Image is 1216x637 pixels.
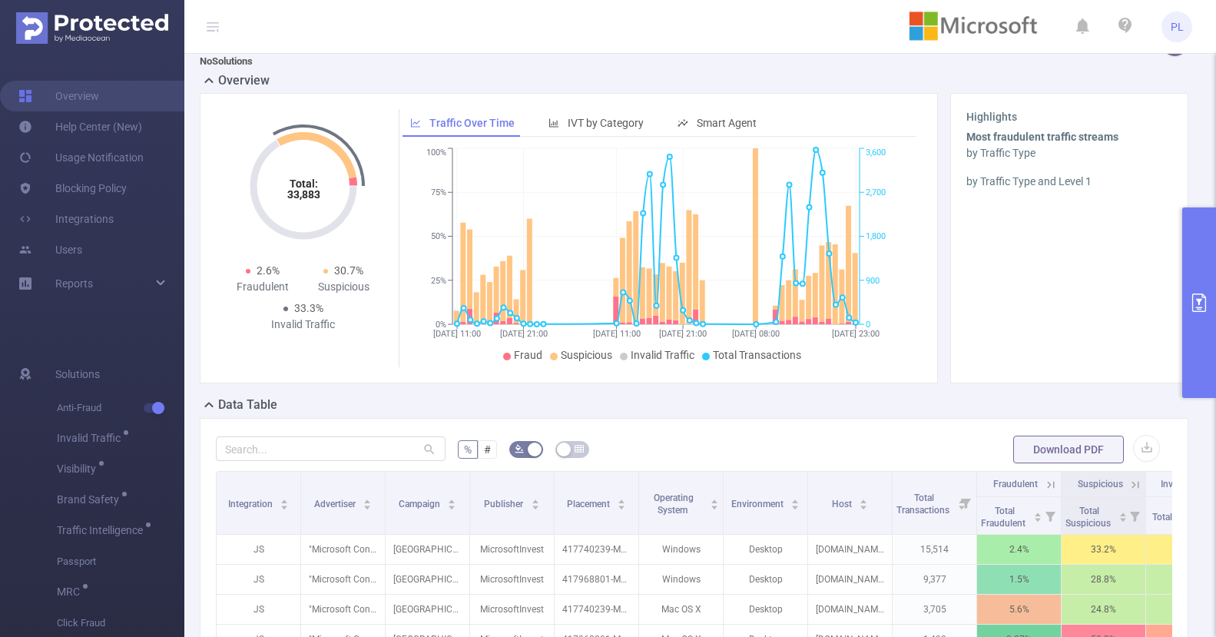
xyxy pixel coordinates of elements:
tspan: 33,883 [287,188,320,201]
tspan: 3,600 [866,148,886,158]
p: MicrosoftInvest [470,565,554,594]
span: IVT by Category [568,117,644,129]
div: Sort [859,497,868,506]
b: Most fraudulent traffic streams [966,131,1118,143]
div: Sort [280,497,289,506]
i: icon: caret-up [280,497,289,502]
p: JS [217,595,300,624]
div: Sort [617,497,626,506]
i: icon: caret-down [531,503,539,508]
p: 417740239-MSPR-Xandr-OE-X_320x50_X_BAN_ALL_DYN_MUL_D_TP_FT_BL_AUT-DT_Copilot_Q425_USA_PROG_X_CONS... [555,595,638,624]
tspan: [DATE] 11:00 [592,329,640,339]
span: MRC [57,586,85,597]
p: 24.8% [1062,595,1145,624]
tspan: 2,700 [866,187,886,197]
span: Fraudulent [993,479,1038,489]
span: Publisher [484,499,525,509]
i: icon: caret-down [618,503,626,508]
a: Integrations [18,204,114,234]
tspan: [DATE] 23:00 [832,329,880,339]
span: Passport [57,546,184,577]
i: Filter menu [1124,497,1145,534]
i: icon: caret-up [1118,510,1127,515]
div: by Traffic Type and Level 1 [966,174,1172,190]
span: Visibility [57,463,101,474]
i: icon: caret-down [1033,516,1042,520]
p: 15,514 [893,535,976,564]
span: Reports [55,277,93,290]
p: [GEOGRAPHIC_DATA]-DISPLAY [273740] [386,535,469,564]
a: Overview [18,81,99,111]
p: Desktop [724,595,807,624]
a: Blocking Policy [18,173,127,204]
span: Fraud [514,349,542,361]
p: [DOMAIN_NAME] [808,535,892,564]
i: icon: caret-down [860,503,868,508]
i: icon: caret-down [1118,516,1127,520]
div: Sort [447,497,456,506]
p: "Microsoft Consumer Devices" [5155] [301,565,385,594]
span: 30.7% [334,264,363,277]
h2: Data Table [218,396,277,414]
i: icon: caret-up [791,497,800,502]
i: icon: caret-down [363,503,372,508]
span: Placement [567,499,612,509]
tspan: 0% [436,320,446,330]
i: icon: caret-up [531,497,539,502]
i: icon: caret-down [280,503,289,508]
button: Download PDF [1013,436,1124,463]
p: Mac OS X [639,595,723,624]
p: 28.8% [1062,565,1145,594]
p: Windows [639,535,723,564]
span: Solutions [55,359,100,390]
span: Total Suspicious [1065,506,1113,529]
tspan: 100% [426,148,446,158]
div: by Traffic Type [966,145,1172,161]
tspan: 25% [431,276,446,286]
i: icon: caret-down [711,503,719,508]
div: Sort [710,497,719,506]
p: 417740239-MSPR-Xandr-OE-X_320x50_X_BAN_ALL_DYN_MUL_D_TP_FT_BL_AUT-DT_Copilot_Q425_USA_PROG_X_CONS... [555,535,638,564]
tspan: [DATE] 21:00 [499,329,547,339]
p: [DOMAIN_NAME] [808,595,892,624]
p: "Microsoft Consumer Devices" [5155] [301,595,385,624]
p: "Microsoft Consumer Devices" [5155] [301,535,385,564]
i: icon: line-chart [410,118,421,128]
tspan: Total: [289,177,317,190]
p: MicrosoftInvest [470,595,554,624]
span: 33.3% [294,302,323,314]
span: Environment [731,499,786,509]
i: icon: caret-down [448,503,456,508]
tspan: [DATE] 08:00 [732,329,780,339]
span: Integration [228,499,275,509]
p: 417968801-MSPR-Xandr-OE-X_320x50_X_BAN_ALL_DYN_MUL_D_TP_FT_BL_AUT-DT_Copilot_Q425_USA_PROG_X_CONS... [555,565,638,594]
p: JS [217,565,300,594]
span: Suspicious [561,349,612,361]
p: 2.4% [977,535,1061,564]
i: icon: caret-up [618,497,626,502]
span: Total IVT [1152,512,1191,523]
h2: Overview [218,71,270,90]
div: Sort [1118,510,1128,519]
span: Invalid Traffic [57,433,126,443]
p: [GEOGRAPHIC_DATA]-DISPLAY [273740] [386,595,469,624]
a: Usage Notification [18,142,144,173]
span: Total Fraudulent [981,506,1028,529]
div: Suspicious [303,279,385,295]
div: Sort [363,497,372,506]
span: Host [832,499,854,509]
img: Protected Media [16,12,168,44]
tspan: 0 [866,320,870,330]
span: Invalid Traffic [631,349,694,361]
div: Invalid Traffic [263,317,344,333]
p: 3,705 [893,595,976,624]
p: 9,377 [893,565,976,594]
span: Campaign [399,499,442,509]
span: Smart Agent [697,117,757,129]
p: MicrosoftInvest [470,535,554,564]
tspan: 50% [431,232,446,242]
span: % [464,443,472,456]
span: Invalid Traffic [1161,479,1216,489]
span: Operating System [654,493,694,516]
a: Reports [55,268,93,299]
